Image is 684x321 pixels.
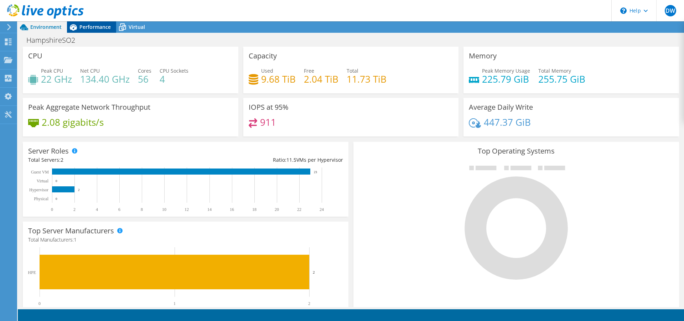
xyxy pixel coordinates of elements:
h4: Total Manufacturers: [28,236,343,244]
text: 16 [230,207,234,212]
h4: 2.04 TiB [304,75,338,83]
span: Peak CPU [41,67,63,74]
span: 2 [61,156,63,163]
text: 2 [78,188,80,192]
span: Performance [79,24,111,30]
h3: Top Operating Systems [359,147,674,155]
h4: 11.73 TiB [347,75,387,83]
text: Guest VM [31,170,49,175]
text: 0 [38,301,41,306]
h3: Average Daily Write [469,103,533,111]
h4: 2.08 gigabits/s [42,118,104,126]
text: Physical [34,196,48,201]
div: Ratio: VMs per Hypervisor [186,156,343,164]
span: Virtual [129,24,145,30]
text: 0 [51,207,53,212]
h4: 255.75 GiB [538,75,585,83]
svg: \n [620,7,627,14]
text: 2 [73,207,76,212]
text: 0 [56,179,57,183]
h4: 22 GHz [41,75,72,83]
h3: Peak Aggregate Network Throughput [28,103,150,111]
h3: Server Roles [28,147,69,155]
span: Total [347,67,358,74]
text: 2 [313,270,315,274]
h4: 225.79 GiB [482,75,530,83]
span: 1 [74,236,77,243]
h3: IOPS at 95% [249,103,289,111]
text: 18 [252,207,256,212]
text: 8 [141,207,143,212]
span: Free [304,67,314,74]
text: Virtual [37,178,49,183]
span: Net CPU [80,67,100,74]
span: Peak Memory Usage [482,67,530,74]
div: Total Servers: [28,156,186,164]
text: HPE [28,270,36,275]
text: 23 [314,170,317,174]
span: Environment [30,24,62,30]
h1: HampshireSO2 [23,36,86,44]
span: 11.5 [286,156,296,163]
h3: Top Server Manufacturers [28,227,114,235]
text: 2 [308,301,310,306]
span: Used [261,67,273,74]
text: 1 [173,301,176,306]
text: Hypervisor [29,187,48,192]
text: 4 [96,207,98,212]
text: 12 [185,207,189,212]
text: 24 [320,207,324,212]
text: 22 [297,207,301,212]
text: 14 [207,207,212,212]
h3: CPU [28,52,42,60]
span: Total Memory [538,67,571,74]
span: Cores [138,67,151,74]
span: DW [665,5,676,16]
text: 20 [275,207,279,212]
h4: 9.68 TiB [261,75,296,83]
h3: Capacity [249,52,277,60]
text: 0 [56,197,57,201]
h4: 134.40 GHz [80,75,130,83]
text: 10 [162,207,166,212]
h3: Memory [469,52,497,60]
h4: 911 [260,118,276,126]
h4: 4 [160,75,188,83]
text: 6 [118,207,120,212]
h4: 447.37 GiB [484,118,531,126]
h4: 56 [138,75,151,83]
span: CPU Sockets [160,67,188,74]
